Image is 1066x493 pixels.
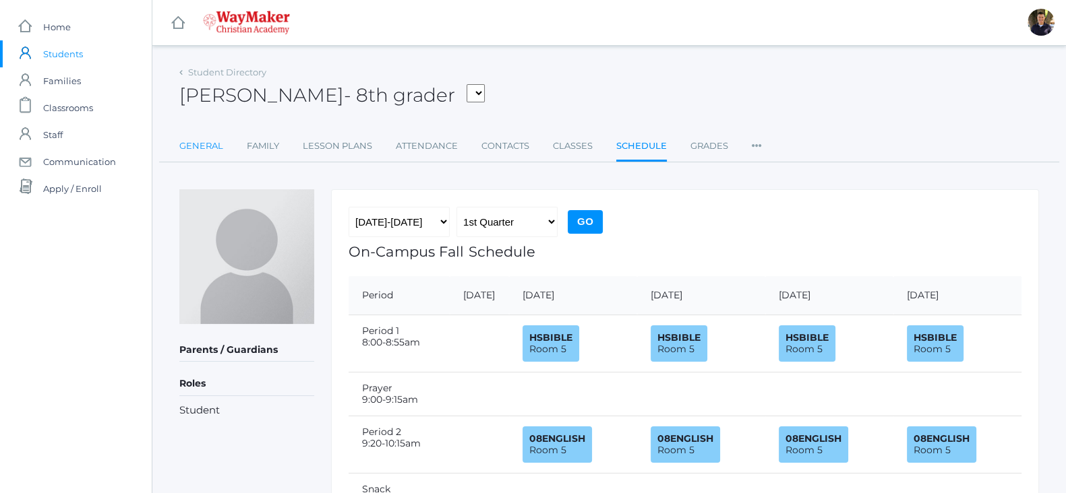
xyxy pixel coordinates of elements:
[349,276,450,315] th: Period
[43,67,81,94] span: Families
[529,331,572,343] b: HSBIBLE
[893,276,1021,315] th: [DATE]
[247,133,279,160] a: Family
[203,11,290,34] img: 4_waymaker-logo-stack-white.png
[779,325,835,362] div: Room 5
[765,276,893,315] th: [DATE]
[349,372,450,416] td: Prayer 9:00-9:15am
[179,85,485,106] h2: [PERSON_NAME]
[523,325,579,362] div: Room 5
[43,13,71,40] span: Home
[43,148,116,175] span: Communication
[509,276,637,315] th: [DATE]
[450,276,509,315] th: [DATE]
[179,189,314,324] img: Eva Carr
[616,133,667,162] a: Schedule
[43,175,102,202] span: Apply / Enroll
[349,244,1021,259] h1: On-Campus Fall Schedule
[568,210,603,234] input: Go
[637,276,765,315] th: [DATE]
[344,84,455,106] span: - 8th grader
[179,133,223,160] a: General
[179,372,314,395] h5: Roles
[481,133,529,160] a: Contacts
[43,40,83,67] span: Students
[914,432,970,445] b: 08ENGLISH
[179,403,314,418] li: Student
[349,416,450,473] td: Period 2 9:20-10:15am
[907,325,964,362] div: Room 5
[651,426,720,463] div: Room 5
[1028,9,1055,36] div: Richard Lepage
[657,432,713,445] b: 08ENGLISH
[523,426,592,463] div: Room 5
[349,315,450,372] td: Period 1 8:00-8:55am
[188,67,266,77] a: Student Directory
[657,331,701,343] b: HSBIBLE
[303,133,372,160] a: Lesson Plans
[779,426,848,463] div: Room 5
[786,331,829,343] b: HSBIBLE
[396,133,458,160] a: Attendance
[529,432,585,445] b: 08ENGLISH
[43,94,93,121] span: Classrooms
[179,339,314,362] h5: Parents / Guardians
[43,121,63,148] span: Staff
[651,325,707,362] div: Room 5
[690,133,728,160] a: Grades
[907,426,976,463] div: Room 5
[553,133,593,160] a: Classes
[786,432,841,445] b: 08ENGLISH
[914,331,957,343] b: HSBIBLE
